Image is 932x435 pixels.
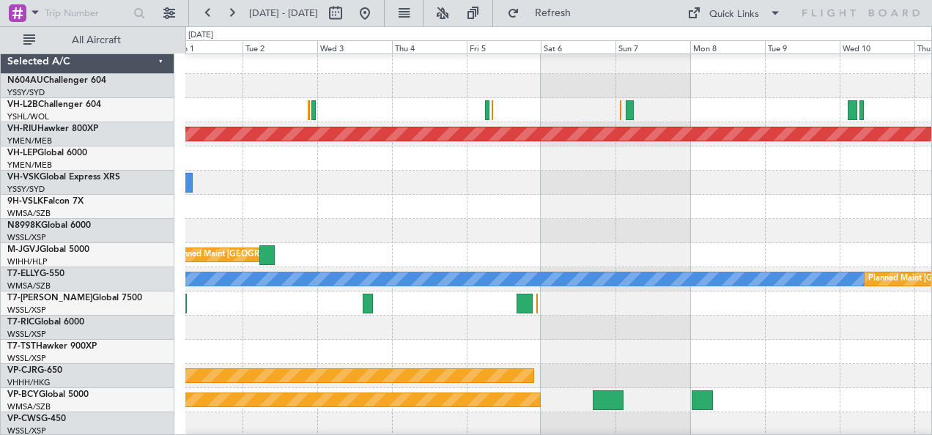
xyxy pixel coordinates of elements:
[7,318,84,327] a: T7-RICGlobal 6000
[7,100,101,109] a: VH-L2BChallenger 604
[38,35,155,45] span: All Aircraft
[7,414,41,423] span: VP-CWS
[7,149,37,157] span: VH-LEP
[7,342,97,351] a: T7-TSTHawker 900XP
[7,414,66,423] a: VP-CWSG-450
[7,221,91,230] a: N8998KGlobal 6000
[7,173,40,182] span: VH-VSK
[709,7,759,22] div: Quick Links
[7,100,38,109] span: VH-L2B
[7,305,46,316] a: WSSL/XSP
[7,208,51,219] a: WMSA/SZB
[7,256,48,267] a: WIHH/HLP
[7,149,87,157] a: VH-LEPGlobal 6000
[7,135,52,146] a: YMEN/MEB
[7,124,37,133] span: VH-RIU
[7,245,89,254] a: M-JGVJGlobal 5000
[7,269,40,278] span: T7-ELLY
[7,245,40,254] span: M-JGVJ
[7,232,46,243] a: WSSL/XSP
[7,366,62,375] a: VP-CJRG-650
[168,40,243,53] div: Mon 1
[7,197,43,206] span: 9H-VSLK
[7,221,41,230] span: N8998K
[7,76,106,85] a: N604AUChallenger 604
[7,280,51,291] a: WMSA/SZB
[7,197,84,206] a: 9H-VSLKFalcon 7X
[7,390,39,399] span: VP-BCY
[7,377,51,388] a: VHHH/HKG
[7,87,45,98] a: YSSY/SYD
[7,342,36,351] span: T7-TST
[7,401,51,412] a: WMSA/SZB
[171,244,344,266] div: Planned Maint [GEOGRAPHIC_DATA] (Seletar)
[188,29,213,42] div: [DATE]
[7,184,45,195] a: YSSY/SYD
[7,76,43,85] span: N604AU
[680,1,788,25] button: Quick Links
[243,40,317,53] div: Tue 2
[7,111,49,122] a: YSHL/WOL
[45,2,129,24] input: Trip Number
[7,366,37,375] span: VP-CJR
[522,8,584,18] span: Refresh
[16,29,159,52] button: All Aircraft
[249,7,318,20] span: [DATE] - [DATE]
[615,40,690,53] div: Sun 7
[7,294,92,302] span: T7-[PERSON_NAME]
[840,40,914,53] div: Wed 10
[467,40,541,53] div: Fri 5
[392,40,467,53] div: Thu 4
[7,390,89,399] a: VP-BCYGlobal 5000
[7,269,64,278] a: T7-ELLYG-550
[7,173,120,182] a: VH-VSKGlobal Express XRS
[690,40,765,53] div: Mon 8
[317,40,392,53] div: Wed 3
[765,40,840,53] div: Tue 9
[7,353,46,364] a: WSSL/XSP
[7,160,52,171] a: YMEN/MEB
[7,329,46,340] a: WSSL/XSP
[7,124,98,133] a: VH-RIUHawker 800XP
[7,318,34,327] span: T7-RIC
[500,1,588,25] button: Refresh
[541,40,615,53] div: Sat 6
[7,294,142,302] a: T7-[PERSON_NAME]Global 7500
